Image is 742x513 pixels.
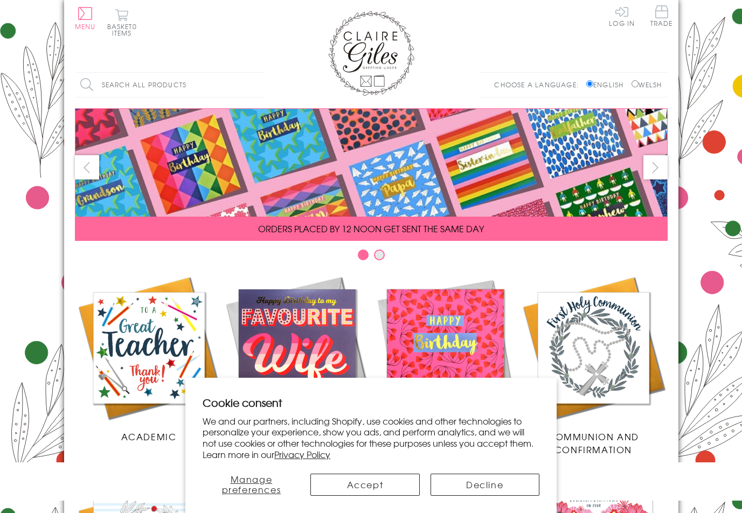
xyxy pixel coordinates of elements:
[609,5,635,26] a: Log In
[203,474,300,496] button: Manage preferences
[203,415,539,460] p: We and our partners, including Shopify, use cookies and other technologies to personalize your ex...
[310,474,419,496] button: Accept
[519,274,668,456] a: Communion and Confirmation
[75,22,96,31] span: Menu
[258,222,484,235] span: ORDERS PLACED BY 12 NOON GET SENT THE SAME DAY
[547,430,639,456] span: Communion and Confirmation
[494,80,584,89] p: Choose a language:
[203,395,539,410] h2: Cookie consent
[75,155,99,179] button: prev
[274,448,330,461] a: Privacy Policy
[75,274,223,443] a: Academic
[632,80,639,87] input: Welsh
[650,5,673,29] a: Trade
[253,73,263,97] input: Search
[374,249,385,260] button: Carousel Page 2
[75,249,668,266] div: Carousel Pagination
[632,80,662,89] label: Welsh
[358,249,369,260] button: Carousel Page 1 (Current Slide)
[223,274,371,443] a: New Releases
[75,73,263,97] input: Search all products
[371,274,519,443] a: Birthdays
[107,9,137,36] button: Basket0 items
[586,80,593,87] input: English
[121,430,177,443] span: Academic
[75,7,96,30] button: Menu
[222,473,281,496] span: Manage preferences
[586,80,629,89] label: English
[431,474,539,496] button: Decline
[643,155,668,179] button: next
[112,22,137,38] span: 0 items
[650,5,673,26] span: Trade
[328,11,414,96] img: Claire Giles Greetings Cards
